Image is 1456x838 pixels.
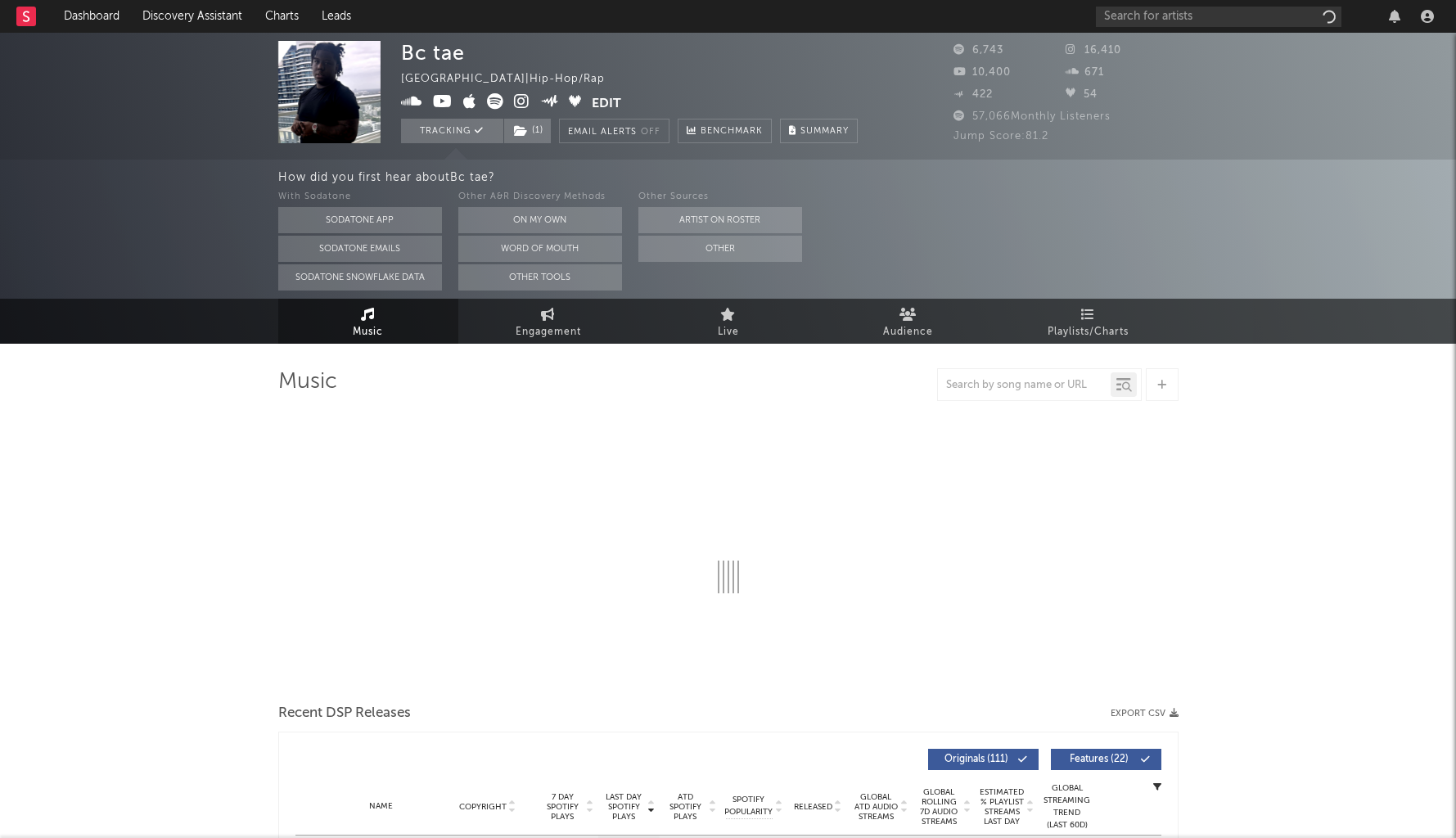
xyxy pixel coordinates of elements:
button: Sodatone App [278,207,442,233]
span: Features ( 22 ) [1062,755,1137,764]
button: (1) [504,119,551,143]
input: Search for artists [1096,7,1341,27]
button: Export CSV [1111,709,1179,719]
span: 54 [1066,89,1098,100]
span: Playlists/Charts [1048,322,1129,342]
div: Bc tae [401,41,465,65]
button: On My Own [458,207,622,233]
span: Jump Score: 81.2 [953,131,1048,142]
div: [GEOGRAPHIC_DATA] | Hip-Hop/Rap [401,70,642,89]
button: Sodatone Snowflake Data [278,264,442,291]
span: Last Day Spotify Plays [602,792,646,822]
span: Engagement [516,322,581,342]
span: Originals ( 111 ) [939,755,1014,764]
span: 422 [953,89,993,100]
em: Off [641,128,660,137]
span: Recent DSP Releases [278,704,411,723]
span: Released [794,802,832,812]
span: Global Rolling 7D Audio Streams [917,787,962,827]
span: 7 Day Spotify Plays [541,792,584,822]
button: Tracking [401,119,503,143]
a: Audience [818,299,998,344]
span: Spotify Popularity [724,794,773,818]
div: Other A&R Discovery Methods [458,187,622,207]
button: Originals(111) [928,749,1039,770]
button: Email AlertsOff [559,119,669,143]
button: Word Of Mouth [458,236,622,262]
button: Sodatone Emails [278,236,442,262]
a: Benchmark [678,119,772,143]
span: 6,743 [953,45,1003,56]
span: Estimated % Playlist Streams Last Day [980,787,1025,827]
button: Artist on Roster [638,207,802,233]
span: Copyright [459,802,507,812]
button: Other [638,236,802,262]
span: 57,066 Monthly Listeners [953,111,1111,122]
span: Global ATD Audio Streams [854,792,899,822]
a: Playlists/Charts [998,299,1179,344]
a: Music [278,299,458,344]
span: Music [353,322,383,342]
span: Benchmark [701,122,763,142]
button: Summary [780,119,858,143]
div: Name [328,800,435,813]
a: Live [638,299,818,344]
button: Edit [592,93,621,114]
div: Global Streaming Trend (Last 60D) [1043,782,1092,831]
span: ( 1 ) [503,119,552,143]
button: Features(22) [1051,749,1161,770]
button: Other Tools [458,264,622,291]
input: Search by song name or URL [938,379,1111,392]
span: 10,400 [953,67,1011,78]
a: Engagement [458,299,638,344]
span: Audience [883,322,933,342]
div: With Sodatone [278,187,442,207]
div: Other Sources [638,187,802,207]
span: ATD Spotify Plays [664,792,707,822]
span: Live [718,322,739,342]
span: 671 [1066,67,1104,78]
span: Summary [800,127,849,136]
span: 16,410 [1066,45,1121,56]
